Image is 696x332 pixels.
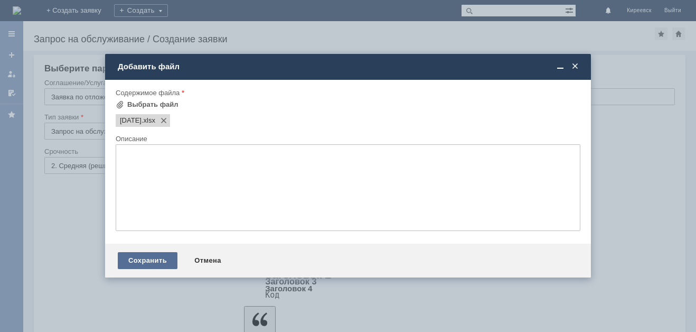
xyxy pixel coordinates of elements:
[116,89,578,96] div: Содержимое файла
[570,62,580,71] span: Закрыть
[118,62,580,71] div: Добавить файл
[4,4,154,21] div: Добрый вечер. Прошу удалить отложенные чеки за [DATE]
[120,116,142,125] span: 15.10.2025.xlsx
[555,62,566,71] span: Свернуть (Ctrl + M)
[142,116,155,125] span: 15.10.2025.xlsx
[127,100,178,109] div: Выбрать файл
[116,135,578,142] div: Описание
